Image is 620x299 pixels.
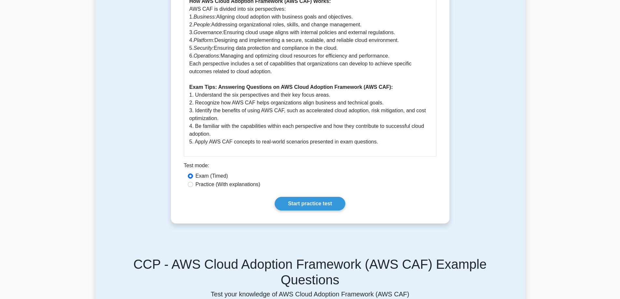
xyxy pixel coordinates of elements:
p: Test your knowledge of AWS Cloud Adoption Framework (AWS CAF) [103,290,517,298]
label: Practice (With explanations) [196,181,260,188]
a: Start practice test [275,197,345,211]
i: Operations: [194,53,221,59]
b: Exam Tips: Answering Questions on AWS Cloud Adoption Framework (AWS CAF): [189,84,393,90]
i: Platform: [194,37,214,43]
div: Test mode: [184,162,436,172]
i: Business: [194,14,216,20]
h5: CCP - AWS Cloud Adoption Framework (AWS CAF) Example Questions [103,256,517,288]
i: Governance: [194,30,224,35]
label: Exam (Timed) [196,172,228,180]
i: People: [194,22,211,27]
i: Security: [194,45,214,51]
